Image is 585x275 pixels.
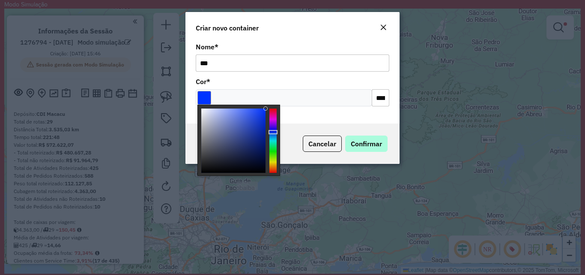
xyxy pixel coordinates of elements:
label: Nome [196,42,218,52]
span: Confirmar [351,139,382,148]
button: Confirmar [345,136,388,152]
button: Close [377,22,389,33]
h4: Criar novo container [196,23,259,33]
label: Cor [196,76,210,87]
span: Cancelar [308,139,336,148]
em: Fechar [380,24,387,31]
button: Cancelar [303,136,342,152]
input: Select a color [197,91,211,105]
